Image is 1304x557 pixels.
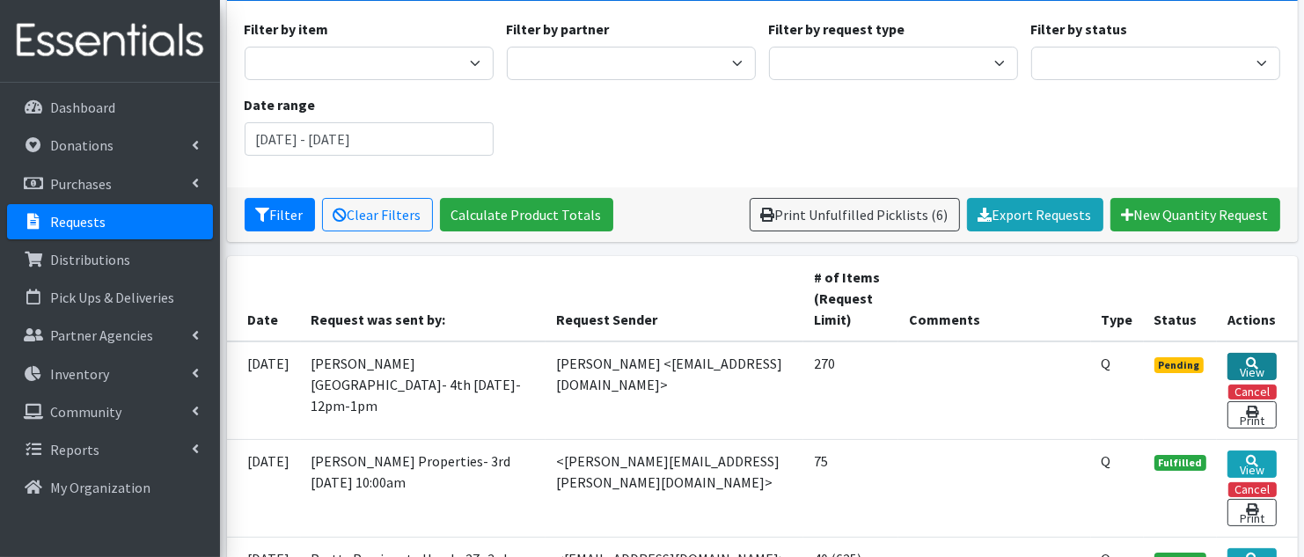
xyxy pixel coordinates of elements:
[245,122,494,156] input: January 1, 2011 - December 31, 2011
[1228,385,1277,399] button: Cancel
[322,198,433,231] a: Clear Filters
[50,289,174,306] p: Pick Ups & Deliveries
[898,256,1091,341] th: Comments
[1154,357,1205,373] span: Pending
[440,198,613,231] a: Calculate Product Totals
[1102,452,1111,470] abbr: Quantity
[1110,198,1280,231] a: New Quantity Request
[7,204,213,239] a: Requests
[7,394,213,429] a: Community
[50,479,150,496] p: My Organization
[50,441,99,458] p: Reports
[1227,353,1276,380] a: View
[50,326,153,344] p: Partner Agencies
[546,341,803,440] td: [PERSON_NAME] <[EMAIL_ADDRESS][DOMAIN_NAME]>
[546,439,803,537] td: <[PERSON_NAME][EMAIL_ADDRESS][PERSON_NAME][DOMAIN_NAME]>
[227,439,301,537] td: [DATE]
[7,128,213,163] a: Donations
[769,18,905,40] label: Filter by request type
[245,18,329,40] label: Filter by item
[50,251,130,268] p: Distributions
[227,256,301,341] th: Date
[1227,451,1276,478] a: View
[7,470,213,505] a: My Organization
[1031,18,1128,40] label: Filter by status
[301,439,546,537] td: [PERSON_NAME] Properties- 3rd [DATE] 10:00am
[227,341,301,440] td: [DATE]
[967,198,1103,231] a: Export Requests
[1091,256,1144,341] th: Type
[301,341,546,440] td: [PERSON_NAME][GEOGRAPHIC_DATA]- 4th [DATE]- 12pm-1pm
[7,280,213,315] a: Pick Ups & Deliveries
[1154,455,1207,471] span: Fulfilled
[546,256,803,341] th: Request Sender
[301,256,546,341] th: Request was sent by:
[7,11,213,70] img: HumanEssentials
[50,175,112,193] p: Purchases
[50,365,109,383] p: Inventory
[803,256,898,341] th: # of Items (Request Limit)
[7,166,213,202] a: Purchases
[7,432,213,467] a: Reports
[245,198,315,231] button: Filter
[1102,355,1111,372] abbr: Quantity
[803,439,898,537] td: 75
[750,198,960,231] a: Print Unfulfilled Picklists (6)
[1144,256,1218,341] th: Status
[7,356,213,392] a: Inventory
[1227,499,1276,526] a: Print
[1227,401,1276,429] a: Print
[50,403,121,421] p: Community
[507,18,610,40] label: Filter by partner
[7,318,213,353] a: Partner Agencies
[1217,256,1297,341] th: Actions
[50,99,115,116] p: Dashboard
[803,341,898,440] td: 270
[7,242,213,277] a: Distributions
[245,94,316,115] label: Date range
[7,90,213,125] a: Dashboard
[50,213,106,231] p: Requests
[50,136,114,154] p: Donations
[1228,482,1277,497] button: Cancel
